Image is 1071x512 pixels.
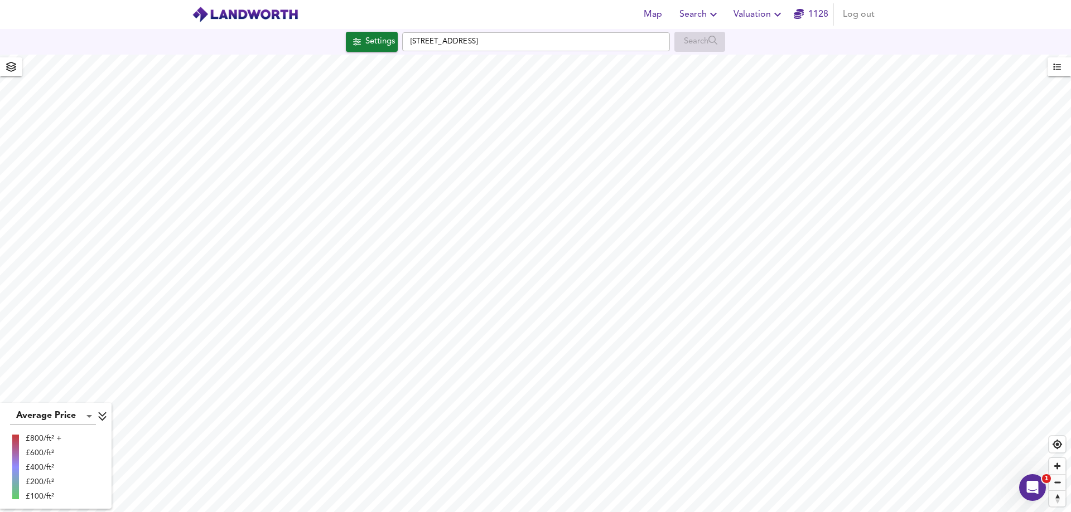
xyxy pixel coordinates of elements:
[674,32,725,52] div: Enable a Source before running a Search
[1049,458,1065,474] button: Zoom in
[346,32,398,52] div: Click to configure Search Settings
[794,7,828,22] a: 1128
[734,7,784,22] span: Valuation
[402,32,670,51] input: Enter a location...
[679,7,720,22] span: Search
[1042,474,1051,483] span: 1
[346,32,398,52] button: Settings
[838,3,879,26] button: Log out
[26,476,61,487] div: £200/ft²
[1019,474,1046,501] iframe: Intercom live chat
[26,462,61,473] div: £400/ft²
[843,7,875,22] span: Log out
[675,3,725,26] button: Search
[1049,490,1065,506] button: Reset bearing to north
[10,407,96,425] div: Average Price
[365,35,395,49] div: Settings
[729,3,789,26] button: Valuation
[26,491,61,502] div: £100/ft²
[639,7,666,22] span: Map
[635,3,670,26] button: Map
[793,3,829,26] button: 1128
[192,6,298,23] img: logo
[26,447,61,459] div: £600/ft²
[1049,436,1065,452] button: Find my location
[26,433,61,444] div: £800/ft² +
[1049,474,1065,490] button: Zoom out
